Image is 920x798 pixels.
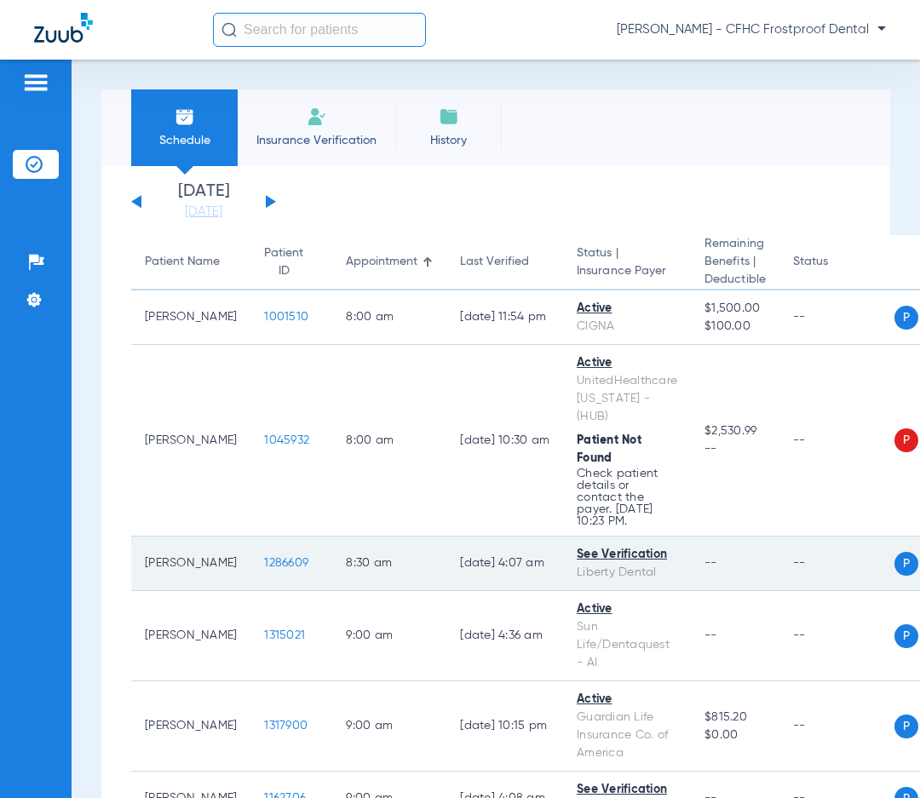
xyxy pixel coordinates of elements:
[152,204,255,221] a: [DATE]
[704,440,766,458] span: --
[577,600,677,618] div: Active
[577,300,677,318] div: Active
[779,290,894,345] td: --
[408,132,489,149] span: History
[131,537,250,591] td: [PERSON_NAME]
[346,253,433,271] div: Appointment
[563,235,691,290] th: Status |
[577,546,677,564] div: See Verification
[617,21,886,38] span: [PERSON_NAME] - CFHC Frostproof Dental
[779,537,894,591] td: --
[577,618,677,672] div: Sun Life/Dentaquest - AI
[894,715,918,738] span: P
[704,726,766,744] span: $0.00
[577,564,677,582] div: Liberty Dental
[577,262,677,280] span: Insurance Payer
[131,345,250,537] td: [PERSON_NAME]
[577,691,677,709] div: Active
[264,244,319,280] div: Patient ID
[145,253,237,271] div: Patient Name
[131,591,250,681] td: [PERSON_NAME]
[264,434,309,446] span: 1045932
[250,132,382,149] span: Insurance Verification
[460,253,529,271] div: Last Verified
[332,290,446,345] td: 8:00 AM
[894,624,918,648] span: P
[264,244,303,280] div: Patient ID
[264,629,305,641] span: 1315021
[332,537,446,591] td: 8:30 AM
[704,709,766,726] span: $815.20
[704,271,766,289] span: Deductible
[22,72,49,93] img: hamburger-icon
[332,591,446,681] td: 9:00 AM
[704,629,717,641] span: --
[175,106,195,127] img: Schedule
[704,300,766,318] span: $1,500.00
[779,591,894,681] td: --
[264,311,308,323] span: 1001510
[34,13,93,43] img: Zuub Logo
[779,345,894,537] td: --
[152,183,255,221] li: [DATE]
[332,345,446,537] td: 8:00 AM
[779,235,894,290] th: Status
[577,434,641,464] span: Patient Not Found
[460,253,549,271] div: Last Verified
[307,106,327,127] img: Manual Insurance Verification
[446,537,563,591] td: [DATE] 4:07 AM
[264,557,308,569] span: 1286609
[131,290,250,345] td: [PERSON_NAME]
[144,132,225,149] span: Schedule
[131,681,250,772] td: [PERSON_NAME]
[894,552,918,576] span: P
[577,354,677,372] div: Active
[577,318,677,336] div: CIGNA
[264,720,308,732] span: 1317900
[577,468,677,527] p: Check patient details or contact the payer. [DATE] 10:23 PM.
[446,290,563,345] td: [DATE] 11:54 PM
[691,235,779,290] th: Remaining Benefits |
[346,253,417,271] div: Appointment
[446,591,563,681] td: [DATE] 4:36 AM
[446,345,563,537] td: [DATE] 10:30 AM
[704,318,766,336] span: $100.00
[577,372,677,426] div: UnitedHealthcare [US_STATE] - (HUB)
[704,557,717,569] span: --
[704,422,766,440] span: $2,530.99
[894,428,918,452] span: P
[446,681,563,772] td: [DATE] 10:15 PM
[145,253,220,271] div: Patient Name
[835,716,920,798] iframe: Chat Widget
[577,709,677,762] div: Guardian Life Insurance Co. of America
[439,106,459,127] img: History
[894,306,918,330] span: P
[221,22,237,37] img: Search Icon
[332,681,446,772] td: 9:00 AM
[213,13,426,47] input: Search for patients
[779,681,894,772] td: --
